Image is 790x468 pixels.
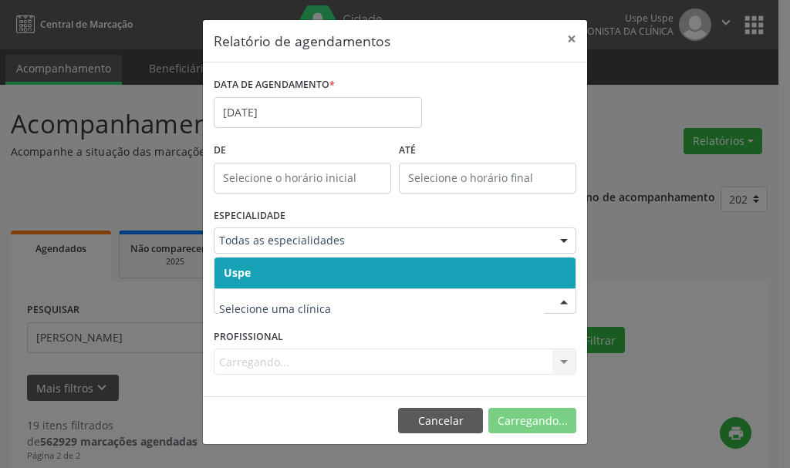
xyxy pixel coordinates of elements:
h5: Relatório de agendamentos [214,31,390,51]
input: Selecione o horário final [399,163,576,194]
label: PROFISSIONAL [214,325,283,348]
label: De [214,139,391,163]
span: Todas as especialidades [219,233,545,248]
input: Selecione uma clínica [219,294,545,325]
button: Close [556,20,587,58]
span: Uspe [224,265,251,280]
label: ATÉ [399,139,576,163]
button: Cancelar [398,408,483,434]
label: ESPECIALIDADE [214,204,285,228]
input: Selecione uma data ou intervalo [214,97,422,128]
label: DATA DE AGENDAMENTO [214,73,335,97]
button: Carregando... [488,408,576,434]
input: Selecione o horário inicial [214,163,391,194]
